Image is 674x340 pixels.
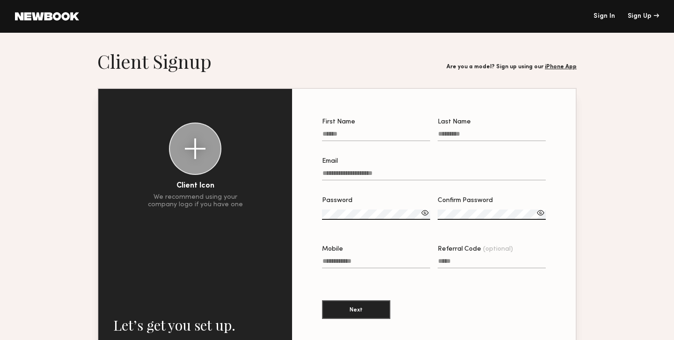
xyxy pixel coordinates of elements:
[148,194,243,209] div: We recommend using your company logo if you have one
[438,258,546,268] input: Referral Code(optional)
[113,316,277,334] h2: Let’s get you set up.
[483,246,513,253] span: (optional)
[176,182,214,190] div: Client Icon
[322,300,390,319] button: Next
[322,119,430,125] div: First Name
[322,130,430,141] input: First Name
[438,130,546,141] input: Last Name
[322,158,546,165] div: Email
[438,119,546,125] div: Last Name
[322,170,546,181] input: Email
[593,13,615,20] a: Sign In
[322,210,430,220] input: Password
[628,13,659,20] div: Sign Up
[438,210,546,220] input: Confirm Password
[447,64,577,70] div: Are you a model? Sign up using our
[322,246,430,253] div: Mobile
[545,64,577,70] a: iPhone App
[438,246,546,253] div: Referral Code
[322,197,430,204] div: Password
[97,50,212,73] h1: Client Signup
[322,258,430,268] input: Mobile
[438,197,546,204] div: Confirm Password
